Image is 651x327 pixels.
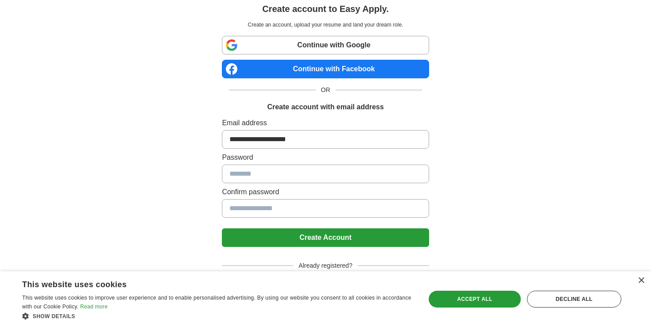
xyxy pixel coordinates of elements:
div: Decline all [527,291,621,308]
div: Close [638,277,644,284]
div: This website uses cookies [22,277,391,290]
label: Password [222,152,429,163]
h1: Create account to Easy Apply. [262,2,389,15]
span: OR [316,85,336,95]
span: Show details [33,313,75,319]
a: Read more, opens a new window [80,304,108,310]
a: Continue with Google [222,36,429,54]
div: Accept all [429,291,521,308]
label: Email address [222,118,429,128]
p: Create an account, upload your resume and land your dream role. [224,21,427,29]
span: This website uses cookies to improve user experience and to enable personalised advertising. By u... [22,295,411,310]
button: Create Account [222,228,429,247]
label: Confirm password [222,187,429,197]
a: Continue with Facebook [222,60,429,78]
h1: Create account with email address [267,102,384,112]
span: Already registered? [293,261,357,270]
div: Show details [22,312,414,320]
